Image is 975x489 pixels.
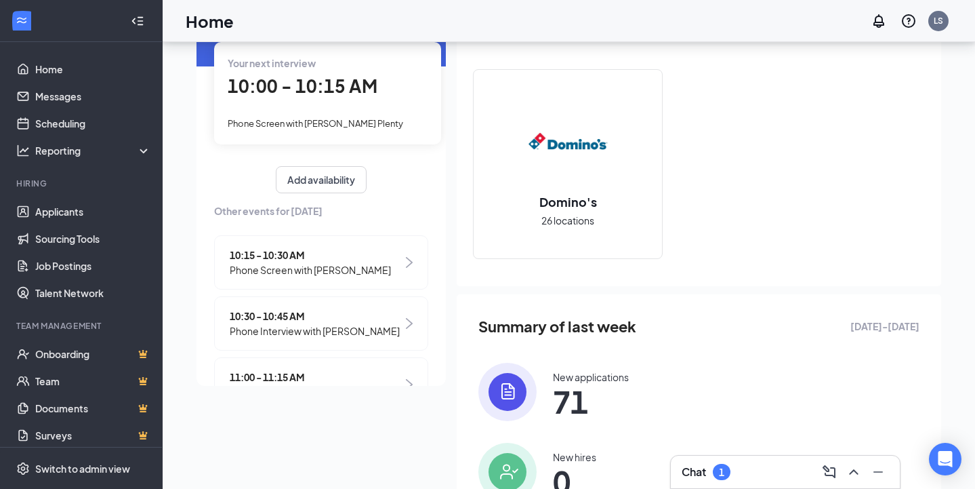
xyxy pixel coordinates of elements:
div: New applications [553,370,629,384]
span: [DATE] - [DATE] [850,319,919,334]
span: 26 locations [541,213,594,228]
a: Messages [35,83,151,110]
button: Minimize [867,461,889,483]
div: Team Management [16,320,148,332]
a: Sourcing Tools [35,225,151,252]
button: ComposeMessage [818,461,840,483]
svg: QuestionInfo [900,13,917,29]
h1: Home [186,9,234,33]
span: 10:00 - 10:15 AM [228,75,377,97]
a: Talent Network [35,279,151,307]
svg: Minimize [870,464,886,480]
svg: Analysis [16,144,30,157]
span: Your next interview [228,57,316,69]
svg: Collapse [131,14,144,28]
div: LS [934,15,943,26]
span: Phone Interview with [PERSON_NAME] [230,324,400,338]
a: OnboardingCrown [35,340,151,368]
button: ChevronUp [843,461,865,483]
span: 11:00 - 11:15 AM [230,370,391,385]
svg: Settings [16,462,30,475]
span: Other events for [DATE] [214,203,428,218]
svg: ChevronUp [846,464,862,480]
img: Domino's [524,101,611,188]
div: Reporting [35,144,152,157]
svg: WorkstreamLogo [15,14,28,27]
div: Switch to admin view [35,462,130,475]
svg: ComposeMessage [821,464,837,480]
span: Phone Screen with [PERSON_NAME] Plenty [228,118,403,129]
a: Job Postings [35,252,151,279]
h3: Chat [682,465,706,480]
a: TeamCrown [35,368,151,395]
div: New hires [553,450,596,464]
svg: Notifications [871,13,887,29]
a: Home [35,56,151,83]
span: Summary of last week [478,315,636,338]
img: icon [478,363,537,421]
span: 10:30 - 10:45 AM [230,309,400,324]
div: 1 [719,467,724,478]
a: DocumentsCrown [35,395,151,422]
h2: Domino's [526,193,610,210]
span: 10:15 - 10:30 AM [230,248,391,262]
div: Open Intercom Messenger [929,443,961,475]
a: Applicants [35,198,151,225]
span: 71 [553,389,629,414]
div: Hiring [16,178,148,189]
a: SurveysCrown [35,422,151,449]
a: Scheduling [35,110,151,137]
button: Add availability [276,166,367,193]
span: Phone Screen with [PERSON_NAME] [230,385,391,399]
span: Phone Screen with [PERSON_NAME] [230,262,391,277]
